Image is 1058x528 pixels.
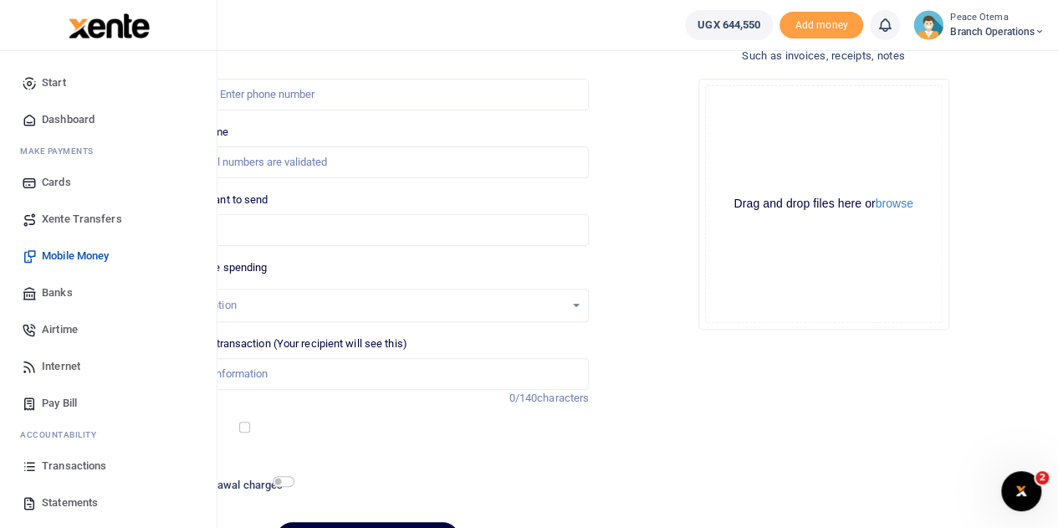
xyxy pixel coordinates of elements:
a: profile-user Peace Otema Branch Operations [913,10,1045,40]
span: 2 [1035,471,1049,484]
h4: Such as invoices, receipts, notes [602,47,1045,65]
a: Statements [13,484,203,521]
img: logo-large [69,13,150,38]
li: Ac [13,422,203,448]
span: Xente Transfers [42,211,122,228]
span: Transactions [42,458,106,474]
button: browse [876,197,913,209]
span: ake Payments [28,145,94,157]
a: Xente Transfers [13,201,203,238]
a: Pay Bill [13,385,203,422]
span: Banks [42,285,73,301]
span: characters [537,392,589,404]
a: Dashboard [13,101,203,138]
span: Mobile Money [42,248,109,264]
div: File Uploader [698,79,949,330]
span: Dashboard [42,111,95,128]
span: Statements [42,495,98,511]
input: Enter extra information [146,358,589,390]
label: Memo for this transaction (Your recipient will see this) [146,336,407,352]
input: Enter phone number [146,79,589,110]
a: Internet [13,348,203,385]
input: MTN & Airtel numbers are validated [146,146,589,178]
a: Start [13,64,203,101]
span: Start [42,74,66,91]
span: Internet [42,358,80,375]
a: Mobile Money [13,238,203,274]
a: Add money [779,18,863,30]
span: Branch Operations [950,24,1045,39]
a: Cards [13,164,203,201]
span: 0/140 [509,392,538,404]
li: Toup your wallet [779,12,863,39]
a: Transactions [13,448,203,484]
span: Cards [42,174,71,191]
small: Peace Otema [950,11,1045,25]
span: countability [33,428,96,441]
li: M [13,138,203,164]
a: logo-small logo-large logo-large [67,18,150,31]
iframe: Intercom live chat [1001,471,1041,511]
a: Banks [13,274,203,311]
span: Airtime [42,321,78,338]
div: Select an option [159,297,565,314]
img: profile-user [913,10,943,40]
span: UGX 644,550 [698,17,760,33]
a: Airtime [13,311,203,348]
a: UGX 644,550 [685,10,773,40]
span: Add money [779,12,863,39]
div: Drag and drop files here or [706,196,942,212]
li: Wallet ballance [678,10,779,40]
input: UGX [146,214,589,246]
span: Pay Bill [42,395,77,412]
